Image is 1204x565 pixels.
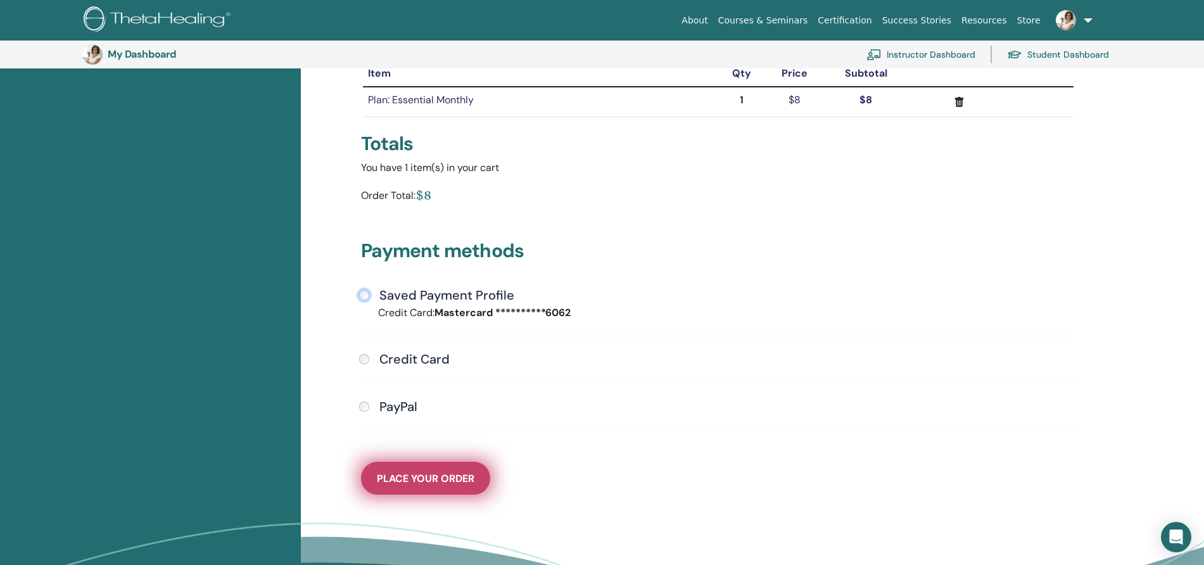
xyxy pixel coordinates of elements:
img: graduation-cap.svg [1007,49,1022,60]
h3: Payment methods [361,239,1075,267]
img: default.jpg [1056,10,1076,30]
a: Student Dashboard [1007,41,1109,68]
h4: Credit Card [379,352,450,367]
div: You have 1 item(s) in your cart [361,160,1075,175]
td: $8 [765,87,823,117]
a: Courses & Seminars [713,9,813,32]
img: chalkboard-teacher.svg [866,49,882,60]
button: Place Your Order [361,462,490,495]
strong: $8 [859,93,872,106]
div: Credit Card: [369,305,718,321]
a: Certification [813,9,877,32]
a: Success Stories [877,9,956,32]
a: Resources [956,9,1012,32]
a: About [676,9,713,32]
img: default.jpg [82,44,103,65]
a: Instructor Dashboard [866,41,975,68]
th: Price [765,61,823,87]
div: Totals [361,132,1075,155]
h3: My Dashboard [108,48,234,60]
span: Place Your Order [377,472,474,485]
h4: PayPal [379,399,417,414]
h4: Saved Payment Profile [379,288,514,303]
div: Open Intercom Messenger [1161,522,1191,552]
th: Qty [718,61,765,87]
div: $8 [415,186,431,204]
td: Plan: Essential Monthly [363,87,718,117]
strong: 1 [740,93,744,106]
th: Item [363,61,718,87]
div: Order Total: [361,186,415,209]
th: Subtotal [823,61,908,87]
a: Store [1012,9,1046,32]
img: logo.png [84,6,235,35]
